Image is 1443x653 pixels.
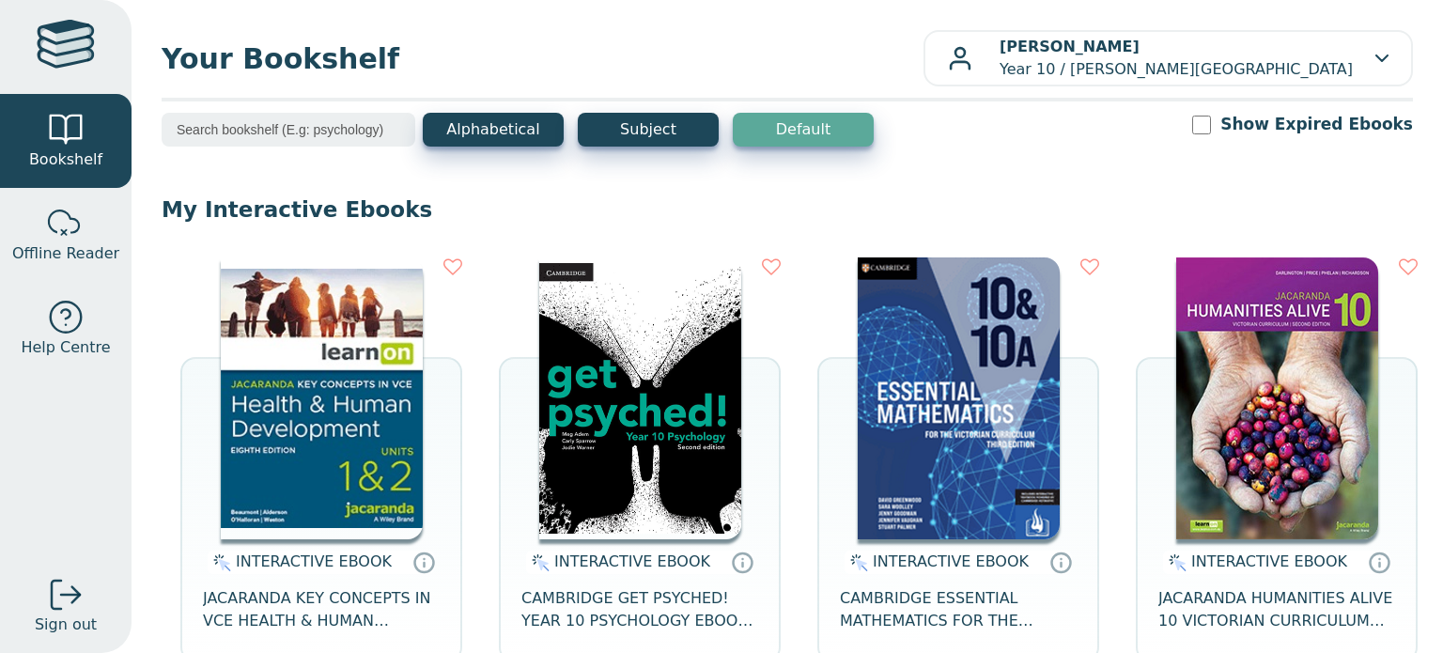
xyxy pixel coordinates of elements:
button: Alphabetical [423,113,564,147]
a: Interactive eBooks are accessed online via the publisher’s portal. They contain interactive resou... [1049,551,1072,573]
img: 95d2d3ff-45e3-4692-8648-70e4d15c5b3e.png [858,257,1060,539]
span: CAMBRIDGE ESSENTIAL MATHEMATICS FOR THE VICTORIAN CURRICULUM YEAR 10&10A EBOOK 3E [840,587,1077,632]
span: Sign out [35,614,97,636]
span: JACARANDA KEY CONCEPTS IN VCE HEALTH & HUMAN DEVELOPMENT UNITS 1&2 LEARNON EBOOK 8E [203,587,440,632]
span: CAMBRIDGE GET PSYCHED! YEAR 10 PSYCHOLOGY EBOOK 2E [521,587,758,632]
span: Offline Reader [12,242,119,265]
label: Show Expired Ebooks [1220,113,1413,136]
b: [PERSON_NAME] [1000,38,1140,55]
button: [PERSON_NAME]Year 10 / [PERSON_NAME][GEOGRAPHIC_DATA] [923,30,1413,86]
a: Interactive eBooks are accessed online via the publisher’s portal. They contain interactive resou... [1368,551,1390,573]
span: Help Centre [21,336,110,359]
span: INTERACTIVE EBOOK [1191,552,1347,570]
img: interactive.svg [1163,552,1187,574]
input: Search bookshelf (E.g: psychology) [162,113,415,147]
a: Interactive eBooks are accessed online via the publisher’s portal. They contain interactive resou... [412,551,435,573]
button: Subject [578,113,719,147]
img: interactive.svg [208,552,231,574]
span: Bookshelf [29,148,102,171]
span: INTERACTIVE EBOOK [236,552,392,570]
button: Default [733,113,874,147]
span: JACARANDA HUMANITIES ALIVE 10 VICTORIAN CURRICULUM LEARNON EBOOK 2E [1158,587,1395,632]
a: Interactive eBooks are accessed online via the publisher’s portal. They contain interactive resou... [731,551,753,573]
img: 73e64749-7c91-e911-a97e-0272d098c78b.jpg [1176,257,1378,539]
img: interactive.svg [845,552,868,574]
span: INTERACTIVE EBOOK [873,552,1029,570]
img: interactive.svg [526,552,550,574]
p: Year 10 / [PERSON_NAME][GEOGRAPHIC_DATA] [1000,36,1353,81]
img: a7c565ec-3a18-4cc0-94e8-f3423042e937.png [539,257,741,539]
span: Your Bookshelf [162,38,923,80]
span: INTERACTIVE EBOOK [554,552,710,570]
p: My Interactive Ebooks [162,195,1413,224]
img: db0c0c84-88f5-4982-b677-c50e1668d4a0.jpg [221,257,423,539]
